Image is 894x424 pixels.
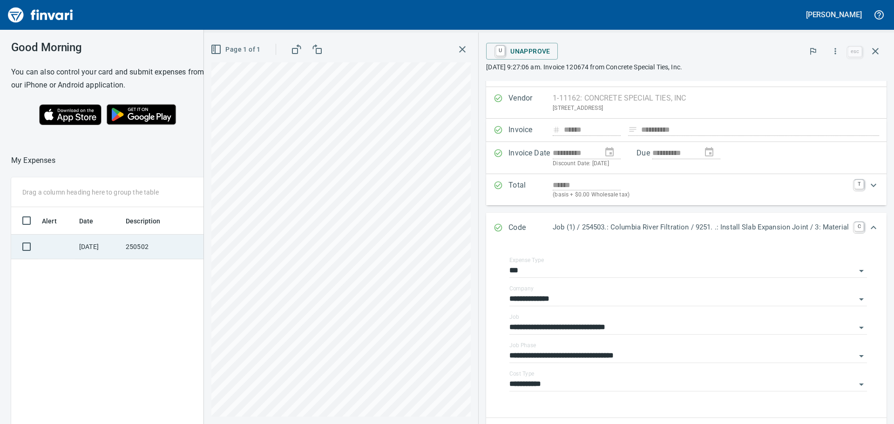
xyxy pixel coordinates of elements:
label: Cost Type [509,371,535,377]
button: Page 1 of 1 [209,41,264,58]
a: esc [848,47,862,57]
span: Alert [42,215,57,227]
h5: [PERSON_NAME] [806,10,862,20]
label: Expense Type [509,257,544,263]
button: [PERSON_NAME] [804,7,864,22]
a: U [496,46,505,56]
span: Alert [42,215,69,227]
label: Company [509,286,534,291]
span: Description [126,215,173,227]
p: Drag a column heading here to group the table [22,188,159,197]
p: [DATE] 9:27:06 am. Invoice 120674 from Concrete Special Ties, Inc. [486,62,887,72]
button: Open [855,378,868,391]
h6: You can also control your card and submit expenses from our iPhone or Android application. [11,66,209,92]
p: Code [508,222,553,234]
div: Expand [486,174,887,205]
button: Flag [803,41,823,61]
td: 250502 [122,235,206,259]
div: Expand [486,213,887,243]
a: T [854,180,864,189]
span: Date [79,215,106,227]
img: Finvari [6,4,75,26]
p: Total [508,180,553,200]
span: Close invoice [846,40,887,62]
button: UUnapprove [486,43,558,60]
button: More [825,41,846,61]
button: Open [855,264,868,277]
img: Download on the App Store [39,104,102,125]
span: Page 1 of 1 [212,44,260,55]
p: My Expenses [11,155,55,166]
p: Job (1) / 254503.: Columbia River Filtration / 9251. .: Install Slab Expansion Joint / 3: Material [553,222,849,233]
span: Description [126,215,161,227]
img: Get it on Google Play [102,99,182,130]
p: (basis + $0.00 Wholesale tax) [553,190,849,200]
span: Unapprove [494,43,550,59]
span: Date [79,215,94,227]
label: Job [509,314,519,320]
button: Open [855,350,868,363]
button: Open [855,293,868,306]
a: C [854,222,864,231]
h3: Good Morning [11,41,209,54]
label: Job Phase [509,343,536,348]
button: Open [855,321,868,334]
td: [DATE] [75,235,122,259]
nav: breadcrumb [11,155,55,166]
